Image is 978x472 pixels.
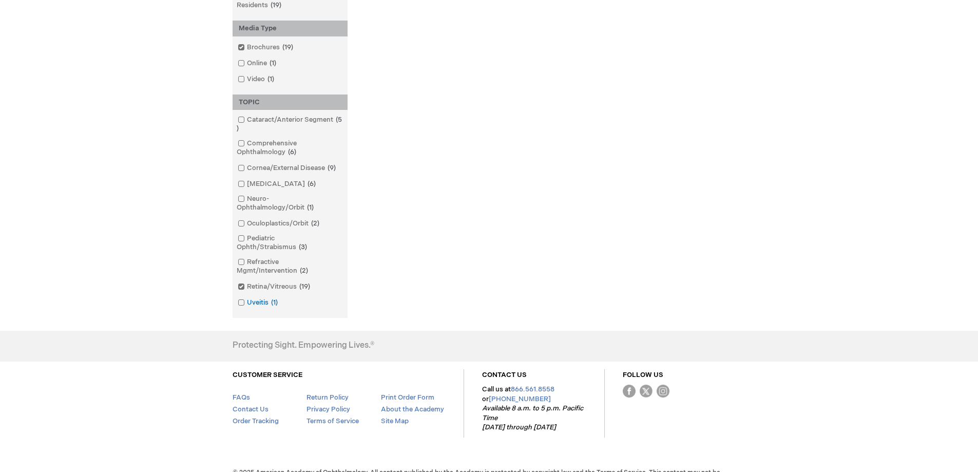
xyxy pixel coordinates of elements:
a: Brochures19 [235,43,297,52]
span: 19 [268,1,284,9]
span: 1 [304,203,316,212]
a: Terms of Service [306,417,359,425]
a: FAQs [233,393,250,402]
a: Site Map [381,417,409,425]
a: [PHONE_NUMBER] [489,395,551,403]
span: 1 [267,59,279,67]
a: 866.561.8558 [511,385,554,393]
a: Uveitis1 [235,298,282,308]
span: 2 [309,219,322,228]
a: Neuro-Ophthalmology/Orbit1 [235,194,345,213]
a: Order Tracking [233,417,279,425]
span: 19 [280,43,296,51]
p: Call us at or [482,385,586,432]
span: 6 [285,148,299,156]
a: [MEDICAL_DATA]6 [235,179,320,189]
div: TOPIC [233,95,348,110]
a: Return Policy [306,393,349,402]
span: 1 [269,298,280,307]
img: instagram [657,385,669,398]
span: 2 [297,267,311,275]
a: Cataract/Anterior Segment5 [235,115,345,134]
span: 6 [305,180,318,188]
a: Online1 [235,59,280,68]
span: 9 [325,164,338,172]
a: Oculoplastics/Orbit2 [235,219,323,229]
img: Twitter [640,385,653,398]
em: Available 8 a.m. to 5 p.m. Pacific Time [DATE] through [DATE] [482,404,583,431]
a: About the Academy [381,405,444,413]
span: 3 [296,243,310,251]
span: 5 [237,116,342,133]
a: Video1 [235,74,278,84]
a: Cornea/External Disease9 [235,163,340,173]
div: Media Type [233,21,348,36]
span: 1 [265,75,277,83]
a: Refractive Mgmt/Intervention2 [235,257,345,276]
a: Pediatric Ophth/Strabismus3 [235,234,345,252]
a: FOLLOW US [623,371,663,379]
a: CONTACT US [482,371,527,379]
a: Print Order Form [381,393,434,402]
img: Facebook [623,385,636,398]
a: CUSTOMER SERVICE [233,371,302,379]
h4: Protecting Sight. Empowering Lives.® [233,341,374,350]
a: Privacy Policy [306,405,350,413]
span: 19 [297,282,313,291]
a: Contact Us [233,405,269,413]
a: Retina/Vitreous19 [235,282,314,292]
a: Comprehensive Ophthalmology6 [235,139,345,157]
